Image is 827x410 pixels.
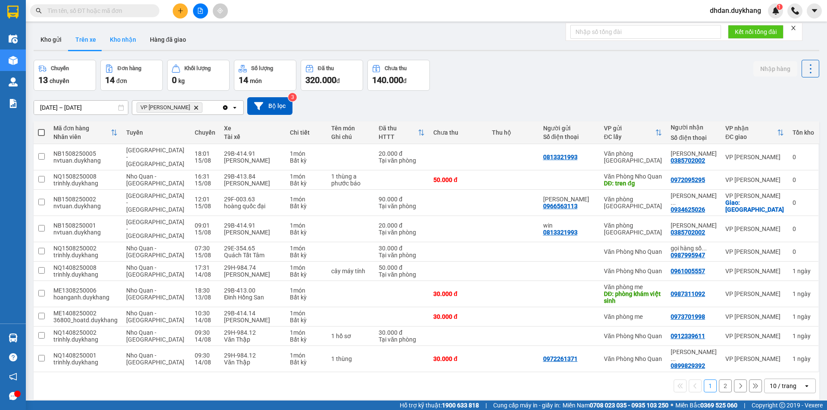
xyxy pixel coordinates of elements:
[195,264,215,271] div: 17:31
[671,229,705,236] div: 0385702002
[543,154,578,160] div: 0813321993
[224,352,281,359] div: 29H-984.12
[224,133,281,140] div: Tài xế
[379,264,425,271] div: 50.000 đ
[288,93,297,102] sup: 3
[250,77,262,84] span: món
[725,125,777,132] div: VP nhận
[53,359,118,366] div: trinhly.duykhang
[600,121,666,144] th: Toggle SortBy
[231,104,238,111] svg: open
[9,34,18,43] img: warehouse-icon
[290,245,323,252] div: 1 món
[604,313,662,320] div: Văn phòng me
[126,287,184,301] span: Nho Quan - [GEOGRAPHIC_DATA]
[36,8,42,14] span: search
[118,65,141,71] div: Đơn hàng
[224,252,281,259] div: Quách Tất Tâm
[143,29,193,50] button: Hàng đã giao
[34,29,68,50] button: Kho gửi
[126,219,184,239] span: [GEOGRAPHIC_DATA] - [GEOGRAPHIC_DATA]
[793,248,814,255] div: 0
[671,124,717,131] div: Người nhận
[38,75,48,85] span: 13
[290,317,323,324] div: Bất kỳ
[140,104,190,111] span: VP Thịnh Liệt
[725,313,784,320] div: VP [PERSON_NAME]
[290,336,323,343] div: Bất kỳ
[379,196,425,203] div: 90.000 đ
[797,313,811,320] span: ngày
[543,222,595,229] div: win
[671,268,705,274] div: 0961005557
[433,355,483,362] div: 30.000 đ
[744,401,745,410] span: |
[224,310,281,317] div: 29B-414.14
[671,222,717,229] div: Quang anh
[224,329,281,336] div: 29H-984.12
[100,60,163,91] button: Đơn hàng14đơn
[224,271,281,278] div: [PERSON_NAME]
[290,129,323,136] div: Chi tiết
[318,65,334,71] div: Đã thu
[195,245,215,252] div: 07:30
[49,121,122,144] th: Toggle SortBy
[719,379,732,392] button: 2
[543,125,595,132] div: Người gửi
[195,336,215,343] div: 14/08
[791,7,799,15] img: phone-icon
[671,404,673,407] span: ⚪️
[793,129,814,136] div: Tồn kho
[777,4,783,10] sup: 1
[239,75,248,85] span: 14
[725,248,784,255] div: VP [PERSON_NAME]
[195,150,215,157] div: 18:01
[53,352,118,359] div: NQ1408250001
[178,77,185,84] span: kg
[103,29,143,50] button: Kho nhận
[53,336,118,343] div: trinhly.duykhang
[793,154,814,160] div: 0
[53,133,111,140] div: Nhân viên
[704,379,717,392] button: 1
[793,268,814,274] div: 1
[379,245,425,252] div: 30.000 đ
[797,290,811,297] span: ngày
[53,317,118,324] div: 36800_hoatd.duykhang
[442,402,479,409] strong: 1900 633 818
[167,60,230,91] button: Khối lượng0kg
[379,271,425,278] div: Tại văn phòng
[195,317,215,324] div: 14/08
[224,125,281,132] div: Xe
[604,173,662,180] div: Văn Phòng Nho Quan
[172,75,177,85] span: 0
[379,252,425,259] div: Tại văn phòng
[53,125,111,132] div: Mã đơn hàng
[251,65,273,71] div: Số lượng
[290,329,323,336] div: 1 món
[224,229,281,236] div: [PERSON_NAME]
[671,313,705,320] div: 0973701998
[671,176,705,183] div: 0972095295
[671,134,717,141] div: Số điện thoại
[702,245,707,252] span: ...
[671,348,717,362] div: nguyễn thj vân
[604,355,662,362] div: Văn Phòng Nho Quan
[197,8,203,14] span: file-add
[126,173,184,187] span: Nho Quan - [GEOGRAPHIC_DATA]
[53,196,118,203] div: NB1508250002
[290,287,323,294] div: 1 món
[224,180,281,187] div: [PERSON_NAME]
[195,157,215,164] div: 15/08
[224,173,281,180] div: 29B-413.84
[433,129,483,136] div: Chưa thu
[290,173,323,180] div: 1 món
[793,176,814,183] div: 0
[604,196,662,210] div: Văn phòng [GEOGRAPHIC_DATA]
[290,222,323,229] div: 1 món
[195,173,215,180] div: 16:31
[604,222,662,236] div: Văn phòng [GEOGRAPHIC_DATA]
[224,245,281,252] div: 29E-354.65
[9,353,17,361] span: question-circle
[675,401,737,410] span: Miền Bắc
